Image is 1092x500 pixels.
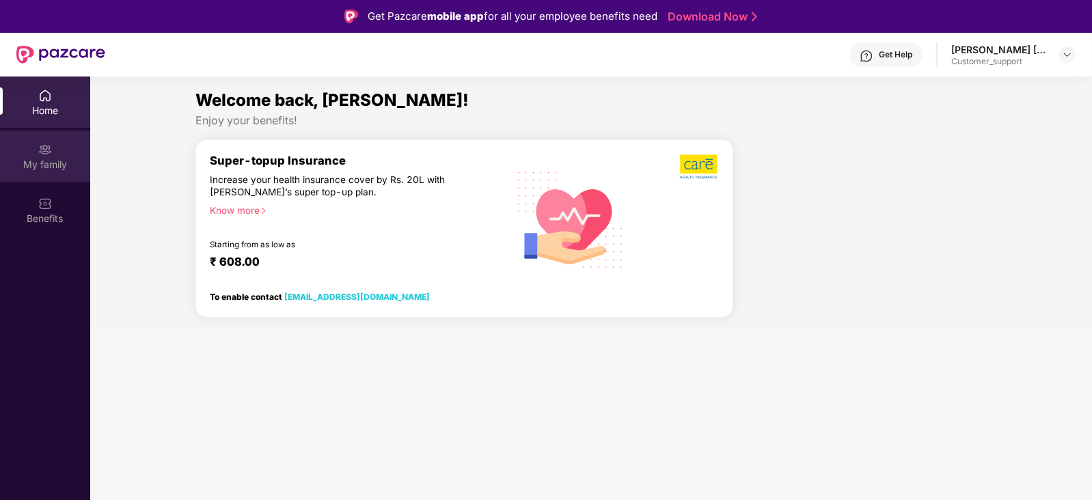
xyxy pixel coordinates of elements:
[195,113,986,128] div: Enjoy your benefits!
[951,56,1047,67] div: Customer_support
[210,255,493,271] div: ₹ 608.00
[879,49,912,60] div: Get Help
[668,10,753,24] a: Download Now
[38,197,52,210] img: svg+xml;base64,PHN2ZyBpZD0iQmVuZWZpdHMiIHhtbG5zPSJodHRwOi8vd3d3LnczLm9yZy8yMDAwL3N2ZyIgd2lkdGg9Ij...
[752,10,757,24] img: Stroke
[427,10,484,23] strong: mobile app
[951,43,1047,56] div: [PERSON_NAME] [PERSON_NAME]
[210,154,506,167] div: Super-topup Insurance
[1062,49,1073,60] img: svg+xml;base64,PHN2ZyBpZD0iRHJvcGRvd24tMzJ4MzIiIHhtbG5zPSJodHRwOi8vd3d3LnczLm9yZy8yMDAwL3N2ZyIgd2...
[680,154,719,180] img: b5dec4f62d2307b9de63beb79f102df3.png
[507,154,634,283] img: svg+xml;base64,PHN2ZyB4bWxucz0iaHR0cDovL3d3dy53My5vcmcvMjAwMC9zdmciIHhtbG5zOnhsaW5rPSJodHRwOi8vd3...
[38,143,52,156] img: svg+xml;base64,PHN2ZyB3aWR0aD0iMjAiIGhlaWdodD0iMjAiIHZpZXdCb3g9IjAgMCAyMCAyMCIgZmlsbD0ibm9uZSIgeG...
[210,240,448,249] div: Starting from as low as
[210,173,448,198] div: Increase your health insurance cover by Rs. 20L with [PERSON_NAME]’s super top-up plan.
[860,49,873,63] img: svg+xml;base64,PHN2ZyBpZD0iSGVscC0zMngzMiIgeG1sbnM9Imh0dHA6Ly93d3cudzMub3JnLzIwMDAvc3ZnIiB3aWR0aD...
[16,46,105,64] img: New Pazcare Logo
[344,10,358,23] img: Logo
[38,89,52,102] img: svg+xml;base64,PHN2ZyBpZD0iSG9tZSIgeG1sbnM9Imh0dHA6Ly93d3cudzMub3JnLzIwMDAvc3ZnIiB3aWR0aD0iMjAiIG...
[368,8,657,25] div: Get Pazcare for all your employee benefits need
[195,90,469,110] span: Welcome back, [PERSON_NAME]!
[210,292,430,301] div: To enable contact
[260,207,267,214] span: right
[210,204,498,214] div: Know more
[284,292,430,302] a: [EMAIL_ADDRESS][DOMAIN_NAME]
